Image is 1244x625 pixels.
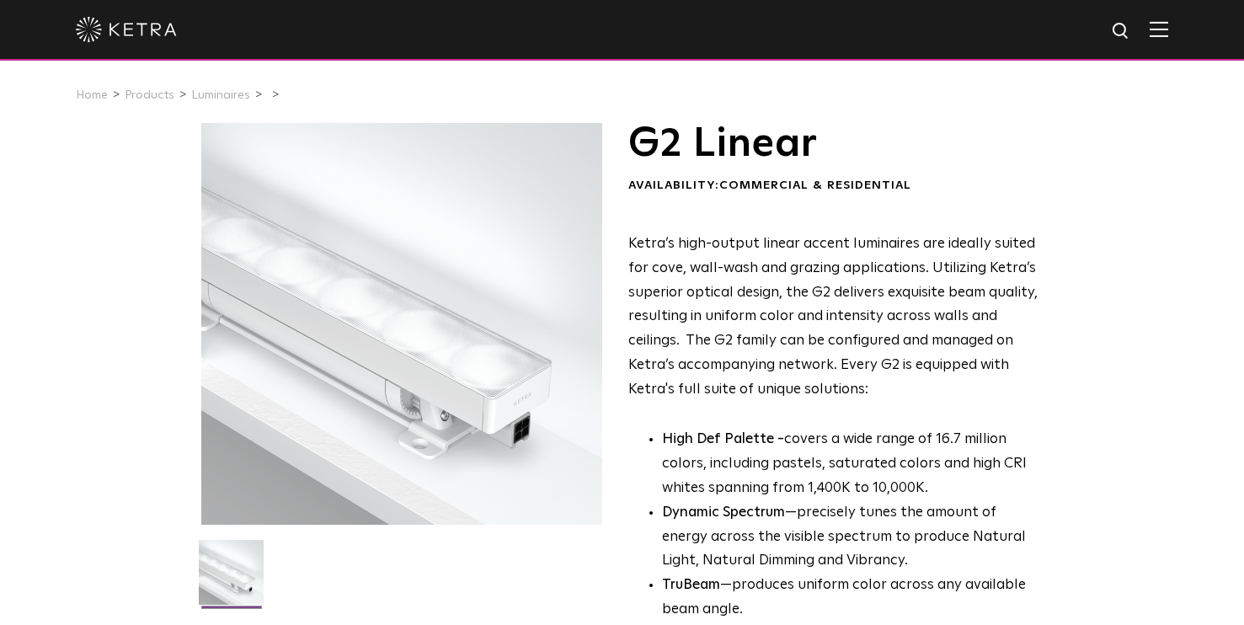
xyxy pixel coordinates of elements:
[662,574,1038,622] li: —produces uniform color across any available beam angle.
[191,89,250,101] a: Luminaires
[1111,21,1132,42] img: search icon
[628,232,1038,403] p: Ketra’s high-output linear accent luminaires are ideally suited for cove, wall-wash and grazing a...
[628,178,1038,195] div: Availability:
[662,428,1038,501] p: covers a wide range of 16.7 million colors, including pastels, saturated colors and high CRI whit...
[76,17,177,42] img: ketra-logo-2019-white
[662,432,784,446] strong: High Def Palette -
[76,89,108,101] a: Home
[662,501,1038,574] li: —precisely tunes the amount of energy across the visible spectrum to produce Natural Light, Natur...
[125,89,174,101] a: Products
[1150,21,1168,37] img: Hamburger%20Nav.svg
[199,540,264,617] img: G2-Linear-2021-Web-Square
[628,123,1038,165] h1: G2 Linear
[719,179,911,191] span: Commercial & Residential
[662,505,785,520] strong: Dynamic Spectrum
[662,578,720,592] strong: TruBeam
